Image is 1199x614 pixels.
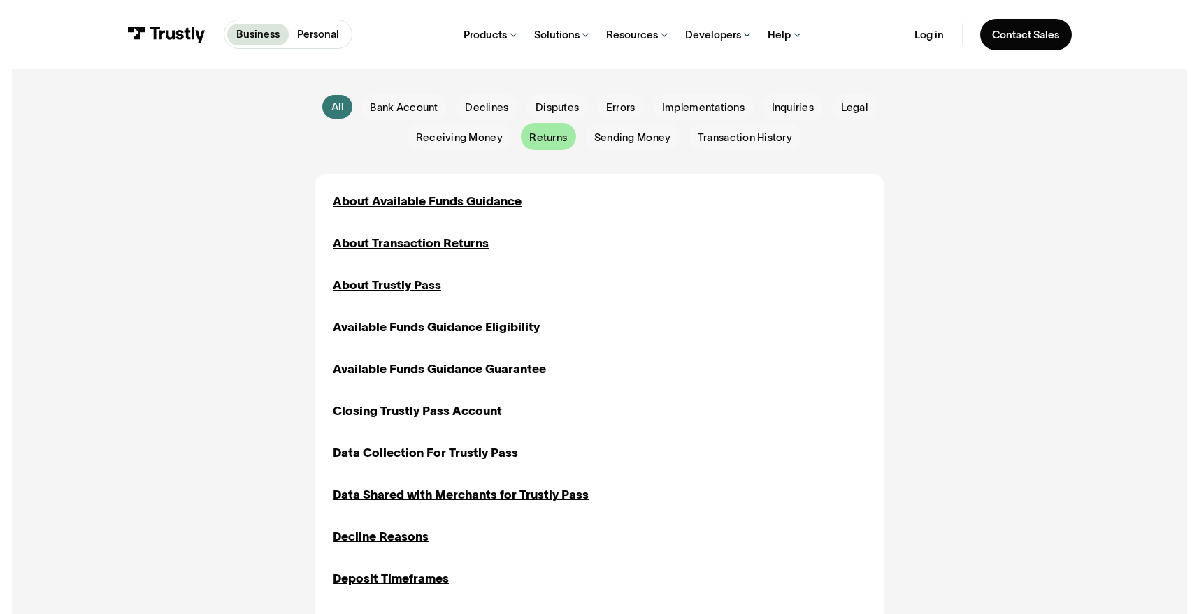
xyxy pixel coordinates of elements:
a: Log in [914,28,944,42]
span: Returns [529,130,567,145]
div: Developers [685,28,741,42]
span: Declines [465,100,508,115]
a: Available Funds Guidance Guarantee [333,360,546,378]
div: Solutions [534,28,580,42]
img: Trustly Logo [127,27,205,43]
div: Resources [606,28,658,42]
span: Disputes [536,100,579,115]
a: Closing Trustly Pass Account [333,402,502,420]
span: Legal [841,100,868,115]
p: Personal [297,27,339,43]
a: About Trustly Pass [333,276,441,294]
a: Deposit Timeframes [333,569,449,587]
span: Errors [606,100,636,115]
span: Inquiries [772,100,814,115]
span: Receiving Money [416,130,503,145]
a: Decline Reasons [333,527,429,546]
a: Contact Sales [980,19,1071,50]
div: Help [768,28,791,42]
div: All [331,99,343,114]
div: Products [464,28,507,42]
a: Data Shared with Merchants for Trustly Pass [333,485,589,504]
div: Contact Sales [992,28,1059,42]
a: Business [227,24,289,45]
a: Available Funds Guidance Eligibility [333,318,540,336]
a: Data Collection For Trustly Pass [333,444,518,462]
form: Email Form [315,94,884,150]
a: About Available Funds Guidance [333,192,522,210]
a: All [322,95,352,119]
span: Bank Account [370,100,438,115]
span: Sending Money [594,130,670,145]
p: Business [236,27,280,43]
a: Personal [289,24,349,45]
a: About Transaction Returns [333,234,489,252]
span: Transaction History [698,130,792,145]
span: Implementations [662,100,745,115]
